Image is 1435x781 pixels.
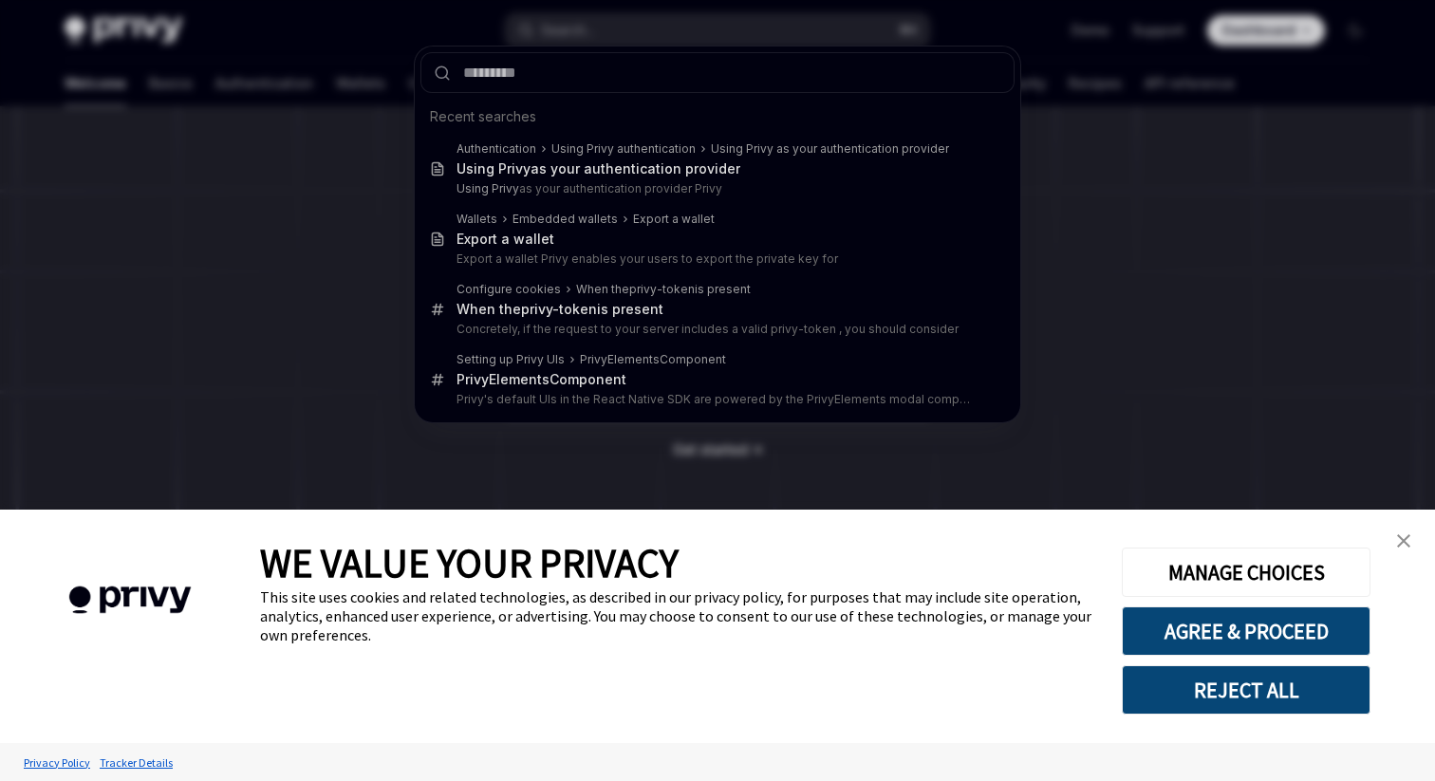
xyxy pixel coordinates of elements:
[512,212,618,227] div: Embedded wallets
[1397,534,1410,548] img: close banner
[1122,606,1370,656] button: AGREE & PROCEED
[19,746,95,779] a: Privacy Policy
[457,352,565,367] div: Setting up Privy UIs
[629,282,695,296] b: privy-token
[28,559,232,642] img: company logo
[551,141,696,157] div: Using Privy authentication
[260,587,1093,644] div: This site uses cookies and related technologies, as described in our privacy policy, for purposes...
[457,141,536,157] div: Authentication
[1122,548,1370,597] button: MANAGE CHOICES
[457,371,550,387] b: PrivyElements
[457,212,497,227] div: Wallets
[457,322,975,337] p: Concretely, if the request to your server includes a valid privy-token , you should consider
[633,212,715,227] div: Export a wallet
[1385,522,1423,560] a: close banner
[457,160,740,177] div: as your authentication provider
[457,181,975,196] p: as your authentication provider Privy
[95,746,177,779] a: Tracker Details
[457,160,531,177] b: Using Privy
[457,392,975,407] p: Privy's default UIs in the React Native SDK are powered by the PrivyElements modal component. Only
[457,282,561,297] div: Configure cookies
[1122,665,1370,715] button: REJECT ALL
[580,352,726,367] div: Component
[457,301,663,318] div: When the is present
[457,231,554,247] b: Export a wallet
[521,301,597,317] b: privy-token
[457,251,975,267] p: Export a wallet Privy enables your users to export the private key for
[260,538,679,587] span: WE VALUE YOUR PRIVACY
[580,352,660,366] b: PrivyElements
[576,282,751,297] div: When the is present
[457,371,626,388] div: Component
[711,141,949,157] div: Using Privy as your authentication provider
[430,107,536,126] span: Recent searches
[457,181,519,195] b: Using Privy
